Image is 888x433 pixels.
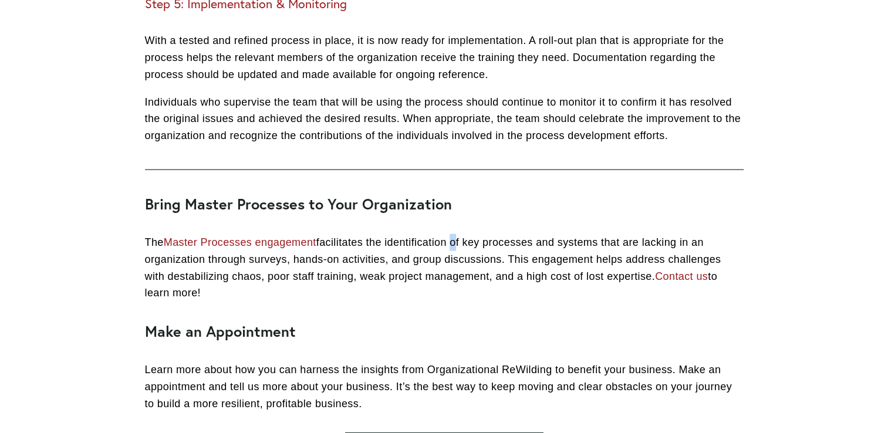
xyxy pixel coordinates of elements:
[145,32,744,83] p: With a tested and refined process in place, it is now ready for implementation. A roll-out plan t...
[164,236,316,248] a: Master Processes engagement
[145,322,296,341] strong: Make an Appointment
[145,94,744,144] p: Individuals who supervise the team that will be using the process should continue to monitor it t...
[145,234,744,302] p: The facilitates the identification of key processes and systems that are lacking in an organizati...
[145,194,452,214] strong: Bring Master Processes to Your Organization
[655,270,708,282] a: Contact us
[145,361,744,412] p: Learn more about how you can harness the insights from Organizational ReWilding to benefit your b...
